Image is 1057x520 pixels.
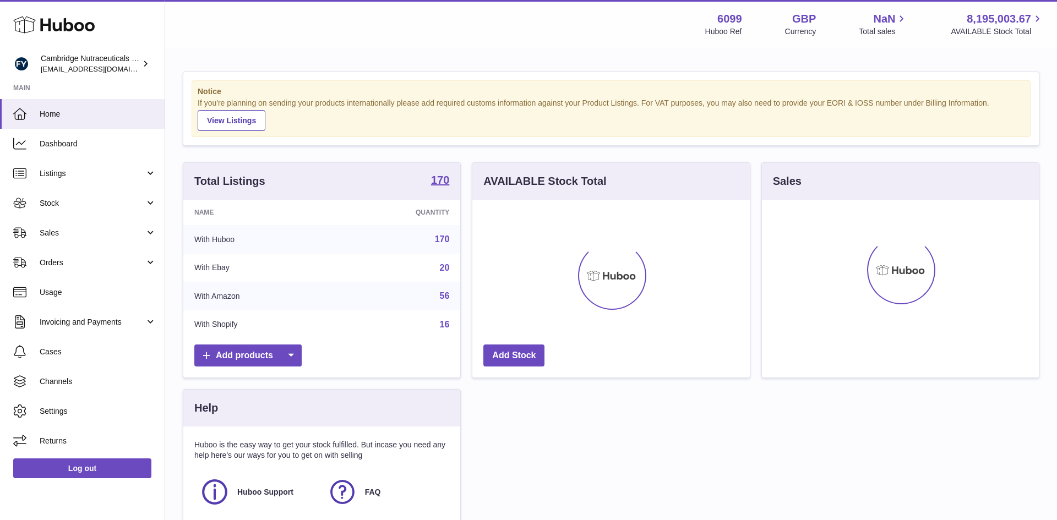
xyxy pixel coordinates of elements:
div: Currency [785,26,816,37]
a: 56 [440,291,450,300]
a: Log out [13,458,151,478]
span: Total sales [859,26,908,37]
span: Returns [40,436,156,446]
td: With Shopify [183,310,335,339]
strong: 6099 [717,12,742,26]
img: huboo@camnutra.com [13,56,30,72]
a: 20 [440,263,450,272]
a: Add products [194,344,302,367]
a: NaN Total sales [859,12,908,37]
a: FAQ [328,477,444,507]
a: Huboo Support [200,477,317,507]
strong: GBP [792,12,816,26]
h3: Help [194,401,218,415]
span: Orders [40,258,145,268]
td: With Ebay [183,254,335,282]
th: Name [183,200,335,225]
a: 8,195,003.67 AVAILABLE Stock Total [951,12,1044,37]
span: Sales [40,228,145,238]
a: 170 [431,174,449,188]
p: Huboo is the easy way to get your stock fulfilled. But incase you need any help here's our ways f... [194,440,449,461]
span: [EMAIL_ADDRESS][DOMAIN_NAME] [41,64,162,73]
span: Settings [40,406,156,417]
h3: Sales [773,174,802,189]
h3: Total Listings [194,174,265,189]
th: Quantity [335,200,460,225]
span: AVAILABLE Stock Total [951,26,1044,37]
td: With Huboo [183,225,335,254]
span: NaN [873,12,895,26]
span: Stock [40,198,145,209]
span: Invoicing and Payments [40,317,145,327]
span: Huboo Support [237,487,293,497]
td: With Amazon [183,282,335,310]
a: View Listings [198,110,265,131]
div: If you're planning on sending your products internationally please add required customs informati... [198,98,1025,131]
a: Add Stock [483,344,544,367]
strong: Notice [198,86,1025,97]
span: FAQ [365,487,381,497]
span: Dashboard [40,139,156,149]
span: Listings [40,168,145,179]
h3: AVAILABLE Stock Total [483,174,606,189]
div: Cambridge Nutraceuticals Ltd [41,53,140,74]
span: Cases [40,347,156,357]
span: Channels [40,376,156,387]
a: 170 [435,234,450,244]
a: 16 [440,320,450,329]
strong: 170 [431,174,449,185]
span: Usage [40,287,156,298]
div: Huboo Ref [705,26,742,37]
span: Home [40,109,156,119]
span: 8,195,003.67 [967,12,1031,26]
